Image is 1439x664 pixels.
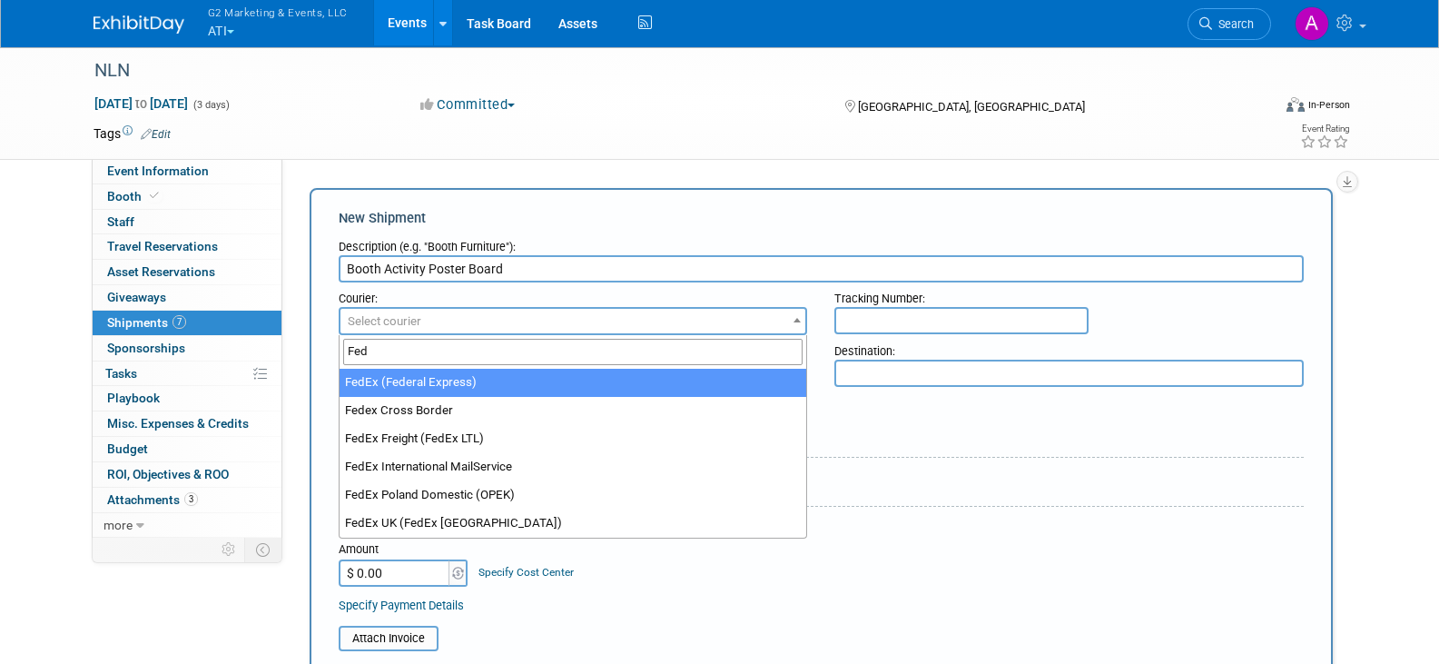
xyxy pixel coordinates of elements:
span: 3 [184,492,198,506]
a: Staff [93,210,281,234]
span: (3 days) [192,99,230,111]
div: Cost: [339,520,1304,538]
a: Playbook [93,386,281,411]
span: to [133,96,150,111]
span: Budget [107,441,148,456]
span: more [103,518,133,532]
img: Format-Inperson.png [1286,97,1305,112]
span: [DATE] [DATE] [94,95,189,112]
div: New Shipment [339,209,1304,228]
span: Giveaways [107,290,166,304]
a: Sponsorships [93,336,281,361]
span: Travel Reservations [107,239,218,253]
a: Specify Cost Center [478,566,574,579]
div: Event Rating [1300,124,1349,134]
li: Fedex Cross Border [340,397,807,425]
img: Anna Lerner [1295,6,1329,41]
a: Tasks [93,362,281,386]
span: G2 Marketing & Events, LLC [208,3,348,22]
input: Search... [343,339,803,365]
span: Sponsorships [107,341,185,355]
div: Amount [339,541,470,560]
li: FedEx International MailService [340,453,807,481]
span: Select courier [348,314,421,328]
a: more [93,513,281,538]
span: ROI, Objectives & ROO [107,467,229,481]
a: Misc. Expenses & Credits [93,411,281,436]
a: Edit [141,128,171,141]
span: Tasks [105,366,137,381]
a: Search [1188,8,1271,40]
span: Misc. Expenses & Credits [107,416,249,431]
div: Courier: [339,282,808,307]
a: Travel Reservations [93,234,281,259]
i: Booth reservation complete [150,191,159,201]
span: Attachments [107,492,198,507]
span: Asset Reservations [107,264,215,279]
img: ExhibitDay [94,15,184,34]
a: Specify Payment Details [339,599,464,612]
button: Committed [414,95,522,114]
span: Booth [107,189,163,203]
a: Attachments3 [93,488,281,512]
body: Rich Text Area. Press ALT-0 for help. [10,7,939,25]
a: Giveaways [93,285,281,310]
div: In-Person [1307,98,1350,112]
li: FedEx Freight (FedEx LTL) [340,425,807,453]
div: NLN [88,55,1244,87]
span: Event Information [107,164,209,178]
a: Event Information [93,159,281,183]
span: Playbook [107,391,160,405]
div: Destination: [834,335,1304,360]
span: 7 [172,315,186,329]
div: Event Format [1164,94,1351,122]
a: Asset Reservations [93,260,281,284]
td: Personalize Event Tab Strip [213,538,245,561]
li: FedEx Poland Domestic (OPEK) [340,481,807,510]
div: Description (e.g. "Booth Furniture"): [339,231,1304,255]
span: Search [1212,17,1254,31]
li: FedEx (Federal Express) [340,369,807,397]
li: FedEx UK (FedEx [GEOGRAPHIC_DATA]) [340,510,807,538]
div: Tracking Number: [834,282,1304,307]
td: Tags [94,124,171,143]
a: ROI, Objectives & ROO [93,462,281,487]
a: Budget [93,437,281,461]
a: Booth [93,184,281,209]
td: Toggle Event Tabs [244,538,281,561]
span: Shipments [107,315,186,330]
span: [GEOGRAPHIC_DATA], [GEOGRAPHIC_DATA] [858,100,1085,114]
a: Shipments7 [93,311,281,335]
span: Staff [107,214,134,229]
